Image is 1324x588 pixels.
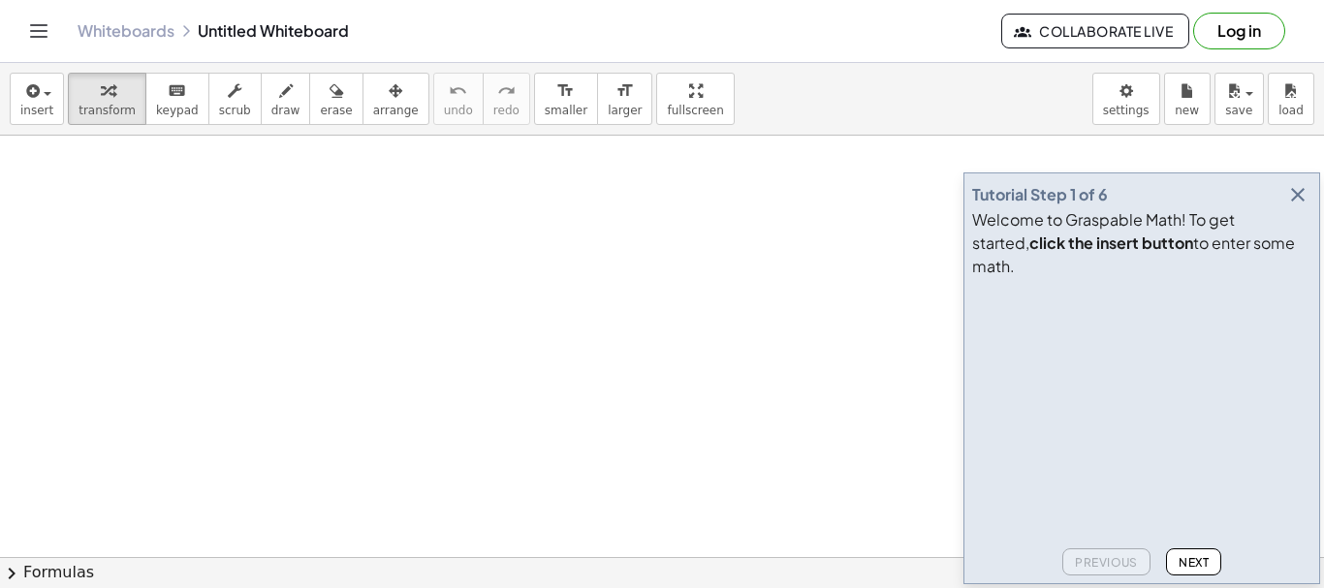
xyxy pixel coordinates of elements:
[68,73,146,125] button: transform
[1001,14,1189,48] button: Collaborate Live
[1018,22,1173,40] span: Collaborate Live
[1029,232,1193,253] b: click the insert button
[1092,73,1160,125] button: settings
[219,104,251,117] span: scrub
[597,73,652,125] button: format_sizelarger
[1103,104,1150,117] span: settings
[320,104,352,117] span: erase
[79,104,136,117] span: transform
[608,104,642,117] span: larger
[497,79,516,103] i: redo
[271,104,300,117] span: draw
[20,104,53,117] span: insert
[444,104,473,117] span: undo
[168,79,186,103] i: keyboard
[309,73,363,125] button: erase
[145,73,209,125] button: keyboardkeypad
[23,15,54,46] button: Toggle navigation
[1166,548,1221,575] button: Next
[10,73,64,125] button: insert
[1225,104,1252,117] span: save
[493,104,520,117] span: redo
[1179,555,1209,570] span: Next
[545,104,587,117] span: smaller
[1268,73,1314,125] button: load
[556,79,575,103] i: format_size
[363,73,429,125] button: arrange
[78,21,174,41] a: Whiteboards
[261,73,311,125] button: draw
[373,104,419,117] span: arrange
[1175,104,1199,117] span: new
[483,73,530,125] button: redoredo
[156,104,199,117] span: keypad
[656,73,734,125] button: fullscreen
[208,73,262,125] button: scrub
[1193,13,1285,49] button: Log in
[534,73,598,125] button: format_sizesmaller
[449,79,467,103] i: undo
[1278,104,1304,117] span: load
[615,79,634,103] i: format_size
[1214,73,1264,125] button: save
[972,183,1108,206] div: Tutorial Step 1 of 6
[1164,73,1211,125] button: new
[433,73,484,125] button: undoundo
[972,208,1311,278] div: Welcome to Graspable Math! To get started, to enter some math.
[667,104,723,117] span: fullscreen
